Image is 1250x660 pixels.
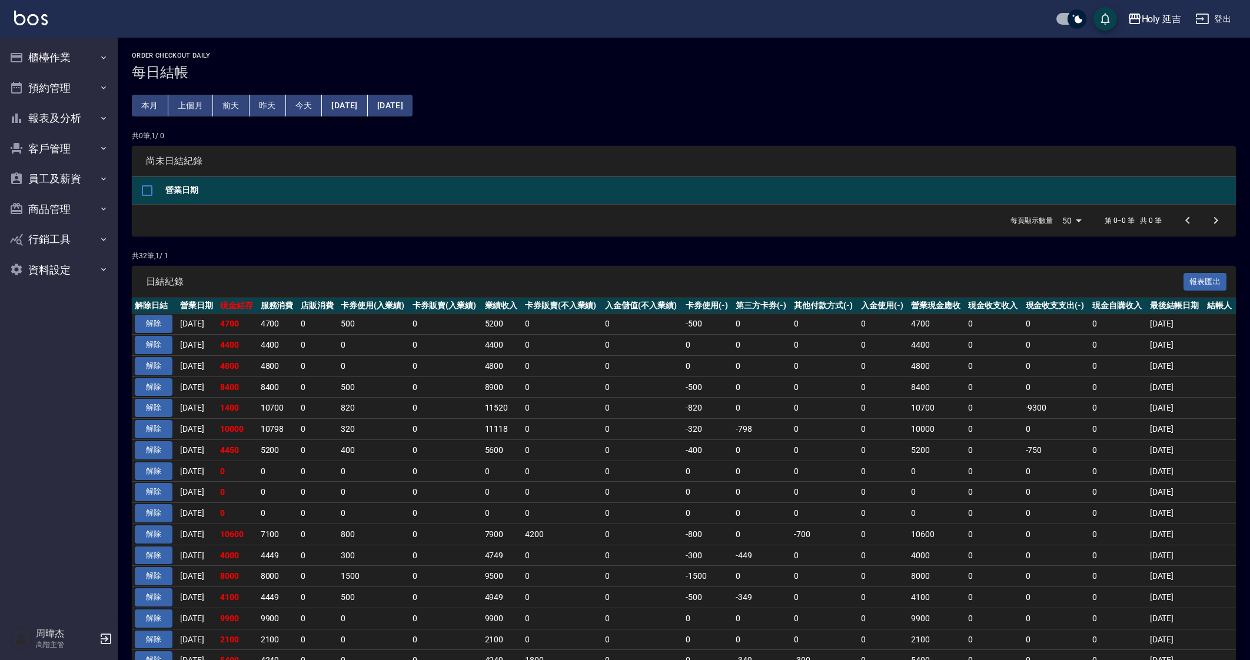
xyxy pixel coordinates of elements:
td: 0 [482,461,522,482]
td: 0 [858,545,908,566]
td: [DATE] [177,545,217,566]
td: 0 [298,545,338,566]
td: 8400 [217,376,257,398]
td: 0 [410,461,481,482]
td: 0 [602,439,683,461]
td: [DATE] [177,314,217,335]
button: 解除 [135,441,172,459]
button: Holy 延吉 [1123,7,1186,31]
td: -300 [683,545,733,566]
td: 4800 [217,355,257,376]
td: 0 [602,461,683,482]
td: 0 [602,482,683,503]
p: 每頁顯示數量 [1010,215,1053,226]
button: [DATE] [322,95,367,116]
td: 0 [602,419,683,440]
td: 0 [410,503,481,524]
td: 0 [733,335,791,356]
td: 0 [791,355,858,376]
td: 0 [1089,524,1146,545]
button: 解除 [135,420,172,438]
td: 8900 [482,376,522,398]
td: 0 [522,545,603,566]
td: 0 [908,482,965,503]
td: 0 [858,439,908,461]
td: 4700 [217,314,257,335]
td: 0 [1089,398,1146,419]
td: 0 [1089,335,1146,356]
td: 0 [858,503,908,524]
td: 0 [298,524,338,545]
td: [DATE] [177,439,217,461]
button: 今天 [286,95,323,116]
td: 0 [791,419,858,440]
td: 0 [965,503,1022,524]
th: 其他付款方式(-) [791,298,858,314]
td: 4449 [258,545,298,566]
td: 0 [683,503,733,524]
td: 10600 [908,524,965,545]
td: [DATE] [1147,439,1204,461]
td: 0 [965,355,1022,376]
td: 0 [1089,314,1146,335]
td: [DATE] [177,503,217,524]
td: 0 [1023,461,1090,482]
td: 0 [522,314,603,335]
th: 現金收支支出(-) [1023,298,1090,314]
button: 解除 [135,462,172,481]
td: -449 [733,545,791,566]
td: [DATE] [1147,419,1204,440]
button: 登出 [1191,8,1236,30]
td: 0 [338,503,410,524]
td: 0 [733,398,791,419]
td: 0 [522,503,603,524]
a: 報表匯出 [1183,275,1227,286]
td: 300 [338,545,410,566]
h5: 周暐杰 [36,628,96,639]
td: 1400 [217,398,257,419]
td: [DATE] [177,524,217,545]
td: 0 [298,355,338,376]
img: Person [9,627,33,651]
td: 0 [1089,376,1146,398]
th: 營業日期 [177,298,217,314]
td: 0 [791,566,858,587]
td: 0 [908,461,965,482]
td: 5200 [908,439,965,461]
button: 前天 [213,95,250,116]
td: 0 [683,482,733,503]
td: 0 [858,376,908,398]
td: 0 [602,355,683,376]
td: 0 [410,355,481,376]
p: 共 32 筆, 1 / 1 [132,251,1236,261]
button: 解除 [135,609,172,628]
td: 1500 [338,566,410,587]
td: 4700 [908,314,965,335]
td: 400 [338,439,410,461]
td: 0 [298,335,338,356]
span: 尚未日結紀錄 [146,155,1222,167]
th: 卡券販賣(不入業績) [522,298,603,314]
h3: 每日結帳 [132,64,1236,81]
td: 0 [858,524,908,545]
button: 櫃檯作業 [5,42,113,73]
td: 0 [522,398,603,419]
td: 0 [298,503,338,524]
td: 0 [410,545,481,566]
td: 4700 [258,314,298,335]
td: 0 [965,524,1022,545]
td: -500 [683,376,733,398]
td: 0 [298,482,338,503]
td: 0 [965,314,1022,335]
td: 0 [298,314,338,335]
td: 5200 [482,314,522,335]
th: 現金收支收入 [965,298,1022,314]
td: 4400 [217,335,257,356]
td: 0 [858,419,908,440]
button: 行銷工具 [5,224,113,255]
td: 0 [858,355,908,376]
td: 10700 [908,398,965,419]
button: 客戶管理 [5,134,113,164]
td: -798 [733,419,791,440]
button: 解除 [135,525,172,544]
